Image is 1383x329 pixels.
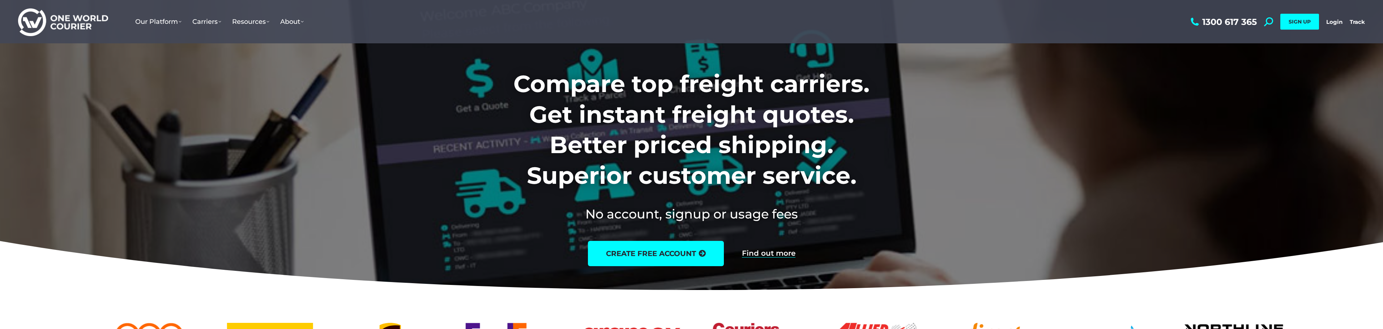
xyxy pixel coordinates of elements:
span: SIGN UP [1289,18,1311,25]
img: One World Courier [18,7,108,36]
h2: No account, signup or usage fees [466,205,917,223]
a: Our Platform [130,10,187,33]
span: Carriers [192,18,221,26]
a: Carriers [187,10,227,33]
a: SIGN UP [1280,14,1319,30]
span: Resources [232,18,269,26]
a: create free account [588,241,724,266]
a: Login [1326,18,1343,25]
a: Resources [227,10,275,33]
a: Find out more [742,250,795,257]
span: About [280,18,304,26]
a: Track [1350,18,1365,25]
span: Our Platform [135,18,182,26]
a: 1300 617 365 [1189,17,1257,26]
h1: Compare top freight carriers. Get instant freight quotes. Better priced shipping. Superior custom... [466,69,917,191]
a: About [275,10,309,33]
